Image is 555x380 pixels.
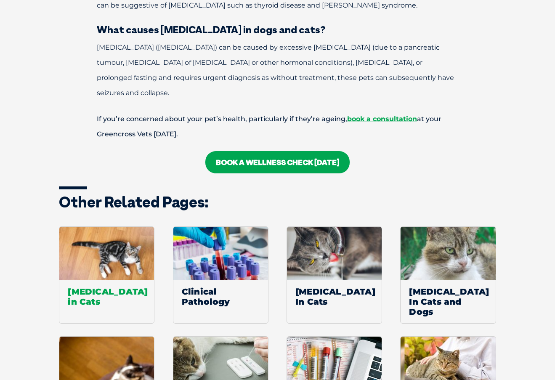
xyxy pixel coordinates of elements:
[173,280,268,313] span: Clinical Pathology
[287,280,382,313] span: [MEDICAL_DATA] In Cats
[347,115,417,123] a: book a consultation
[287,226,382,324] a: [MEDICAL_DATA] In Cats
[400,226,496,324] a: [MEDICAL_DATA] In Cats and Dogs
[205,151,350,173] a: BOOK A wellness CHECK [DATE]
[173,226,268,324] a: Clinical Pathology
[97,23,326,36] span: What causes [MEDICAL_DATA] in dogs and cats?
[67,112,488,142] p: If you’re concerned about your pet’s health, particularly if they’re ageing, at your Greencross V...
[97,43,454,97] span: [MEDICAL_DATA] ([MEDICAL_DATA]) can be caused by excessive [MEDICAL_DATA] (due to a pancreatic tu...
[59,280,154,313] span: [MEDICAL_DATA] in Cats
[539,38,547,47] button: Search
[59,226,154,324] a: [MEDICAL_DATA] in Cats
[59,194,497,210] h3: Other related pages:
[173,227,268,280] img: Clinical-Pathology
[401,280,495,323] span: [MEDICAL_DATA] In Cats and Dogs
